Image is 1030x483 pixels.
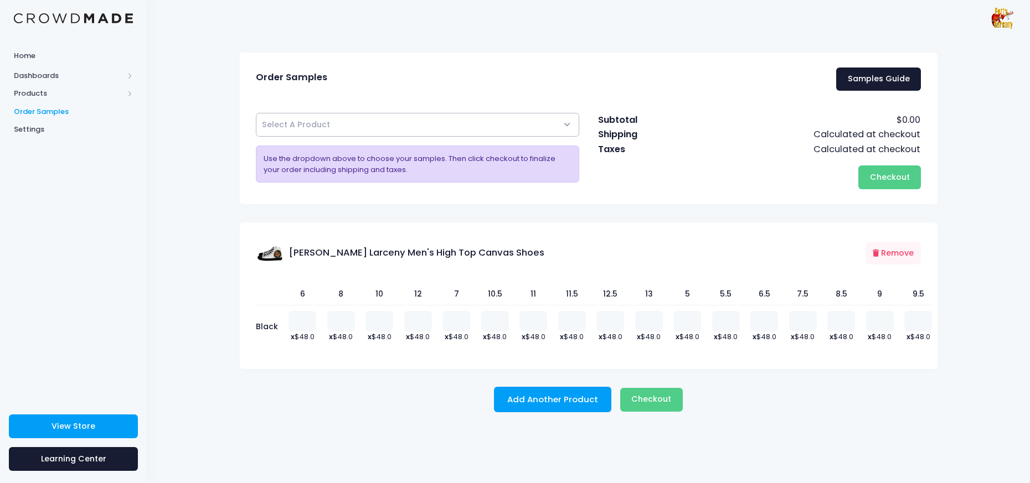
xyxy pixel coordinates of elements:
[256,146,580,183] div: Use the dropdown above to choose your samples. Then click checkout to finalize your order includi...
[476,283,514,305] th: 10.5
[866,242,921,264] button: Remove
[560,331,584,342] span: $48.0
[631,393,671,404] span: Checkout
[714,331,718,342] b: x
[598,142,686,157] td: Taxes
[907,331,910,342] b: x
[753,331,776,342] span: $48.0
[494,387,611,412] button: Add Another Product
[858,165,921,189] button: Checkout
[14,88,123,99] span: Products
[291,331,295,342] b: x
[637,331,641,342] b: x
[51,420,95,432] span: View Store
[870,172,910,183] span: Checkout
[329,331,333,342] b: x
[399,283,437,305] th: 12
[637,331,661,342] span: $48.0
[714,331,738,342] span: $48.0
[598,113,686,127] td: Subtotal
[868,331,892,342] span: $48.0
[14,13,133,24] img: Logo
[14,50,133,61] span: Home
[256,72,327,83] span: Order Samples
[676,331,699,342] span: $48.0
[256,238,544,268] div: [PERSON_NAME] Larceny Men's High Top Canvas Shoes
[14,106,133,117] span: Order Samples
[256,305,284,347] td: Black
[991,7,1013,29] img: User
[483,331,487,342] b: x
[445,331,449,342] b: x
[256,113,580,137] span: Select A Product
[599,331,622,342] span: $48.0
[262,119,330,131] span: Select A Product
[522,331,545,342] span: $48.0
[368,331,392,342] span: $48.0
[262,119,330,130] span: Select A Product
[406,331,410,342] b: x
[599,331,602,342] b: x
[686,113,921,127] td: $0.00
[522,331,526,342] b: x
[630,283,668,305] th: 13
[676,331,679,342] b: x
[437,283,476,305] th: 7
[445,331,468,342] span: $48.0
[591,283,630,305] th: 12.5
[553,283,591,305] th: 11.5
[9,414,138,438] a: View Store
[560,331,564,342] b: x
[830,331,833,342] b: x
[14,124,133,135] span: Settings
[668,283,707,305] th: 5
[329,331,353,342] span: $48.0
[483,331,507,342] span: $48.0
[868,331,872,342] b: x
[620,388,683,412] button: Checkout
[598,127,686,142] td: Shipping
[836,67,921,91] a: Samples Guide
[291,331,315,342] span: $48.0
[753,331,756,342] b: x
[707,283,745,305] th: 5.5
[822,283,861,305] th: 8.5
[899,283,933,305] th: 9.5
[284,283,322,305] th: 6
[686,127,921,142] td: Calculated at checkout
[784,283,822,305] th: 7.5
[686,142,921,157] td: Calculated at checkout
[14,70,123,81] span: Dashboards
[791,331,795,342] b: x
[514,283,553,305] th: 11
[745,283,784,305] th: 6.5
[907,331,930,342] span: $48.0
[9,447,138,471] a: Learning Center
[406,331,430,342] span: $48.0
[322,283,360,305] th: 8
[360,283,399,305] th: 10
[791,331,815,342] span: $48.0
[861,283,899,305] th: 9
[368,331,372,342] b: x
[830,331,853,342] span: $48.0
[41,453,106,464] span: Learning Center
